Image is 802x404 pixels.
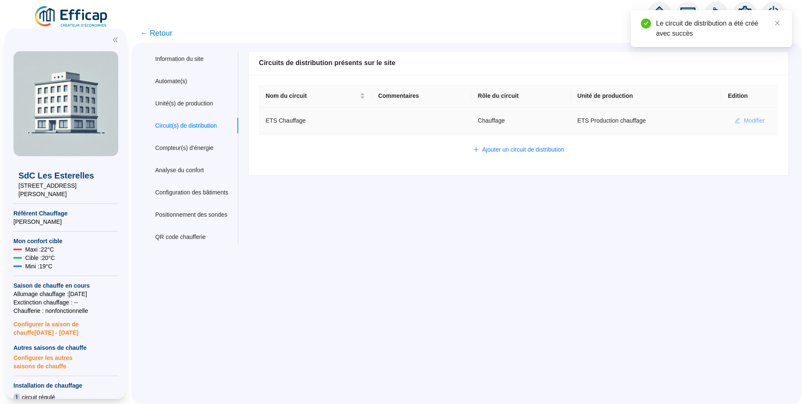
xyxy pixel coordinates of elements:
[13,344,118,352] span: Autres saisons de chauffe
[155,121,217,130] div: Circuit(s) de distribution
[18,170,113,181] span: SdC Les Esterelles
[466,143,571,157] button: Ajouter un circuit de distribution
[372,85,471,108] th: Commentaires
[773,18,782,28] a: Close
[140,27,172,39] span: ← Retour
[155,99,213,108] div: Unité(s) de production
[34,5,109,29] img: efficap energie logo
[155,210,227,219] div: Positionnement des sondes
[744,116,765,125] span: Modifier
[471,108,570,135] td: Chauffage
[13,307,118,315] span: Chaufferie : non fonctionnelle
[155,233,206,241] div: QR code chaufferie
[737,6,753,21] span: setting
[155,188,228,197] div: Configuration des bâtiments
[721,85,778,108] th: Edition
[774,20,780,26] span: close
[13,393,20,401] span: 1
[13,381,118,390] span: Installation de chauffage
[13,290,118,298] span: Allumage chauffage : [DATE]
[762,2,785,25] img: alerts
[259,58,778,68] div: Circuits de distribution présents sur le site
[155,77,187,86] div: Automate(s)
[259,85,371,108] th: Nom du circuit
[571,85,721,108] th: Unité de production
[13,218,118,226] span: [PERSON_NAME]
[259,108,371,135] td: ETS Chauffage
[155,144,214,152] div: Compteur(s) d'énergie
[155,166,204,175] div: Analyse du confort
[112,37,118,43] span: double-left
[25,262,52,270] span: Mini : 19 °C
[471,85,570,108] th: Rôle du circuit
[656,18,782,39] div: Le circuit de distribution a été créé avec succès
[155,55,203,63] div: Information du site
[571,108,721,135] td: ETS Production chauffage
[13,298,118,307] span: Exctinction chauffage : --
[728,114,771,128] button: Modifier
[22,393,55,401] span: circuit régulé
[25,245,54,254] span: Maxi : 22 °C
[482,145,564,154] span: Ajouter un circuit de distribution
[13,237,118,245] span: Mon confort cible
[13,209,118,218] span: Référent Chauffage
[25,254,55,262] span: Cible : 20 °C
[652,6,667,21] span: home
[13,352,118,370] span: Configurer les autres saisons de chauffe
[13,281,118,290] span: Saison de chauffe en cours
[680,6,695,21] span: fund
[473,147,479,152] span: plus
[705,2,728,25] img: alerts
[734,118,740,123] span: edit
[266,92,358,100] span: Nom du circuit
[13,315,118,337] span: Configurer la saison de chauffe [DATE] - [DATE]
[18,181,113,198] span: [STREET_ADDRESS][PERSON_NAME]
[641,18,651,29] span: check-circle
